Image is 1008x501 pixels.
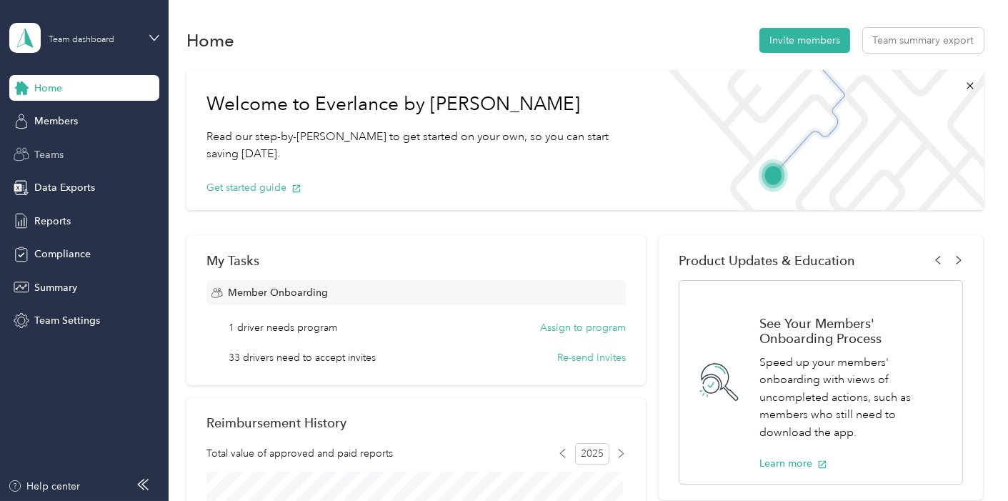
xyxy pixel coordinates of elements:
[34,81,62,96] span: Home
[229,320,337,335] span: 1 driver needs program
[206,446,393,461] span: Total value of approved and paid reports
[49,36,114,44] div: Team dashboard
[759,28,850,53] button: Invite members
[206,180,301,195] button: Get started guide
[759,354,948,442] p: Speed up your members' onboarding with views of uncompleted actions, such as members who still ne...
[206,415,346,430] h2: Reimbursement History
[655,70,984,210] img: Welcome to everlance
[928,421,1008,501] iframe: Everlance-gr Chat Button Frame
[34,180,95,195] span: Data Exports
[34,147,64,162] span: Teams
[557,350,626,365] button: Re-send invites
[34,247,91,262] span: Compliance
[34,280,77,295] span: Summary
[759,456,827,471] button: Learn more
[34,214,71,229] span: Reports
[206,253,627,268] div: My Tasks
[34,114,78,129] span: Members
[679,253,855,268] span: Product Updates & Education
[8,479,81,494] button: Help center
[540,320,626,335] button: Assign to program
[759,316,948,346] h1: See Your Members' Onboarding Process
[206,93,635,116] h1: Welcome to Everlance by [PERSON_NAME]
[206,128,635,163] p: Read our step-by-[PERSON_NAME] to get started on your own, so you can start saving [DATE].
[863,28,984,53] button: Team summary export
[34,313,100,328] span: Team Settings
[575,443,609,465] span: 2025
[228,285,328,300] span: Member Onboarding
[229,350,376,365] span: 33 drivers need to accept invites
[186,33,234,48] h1: Home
